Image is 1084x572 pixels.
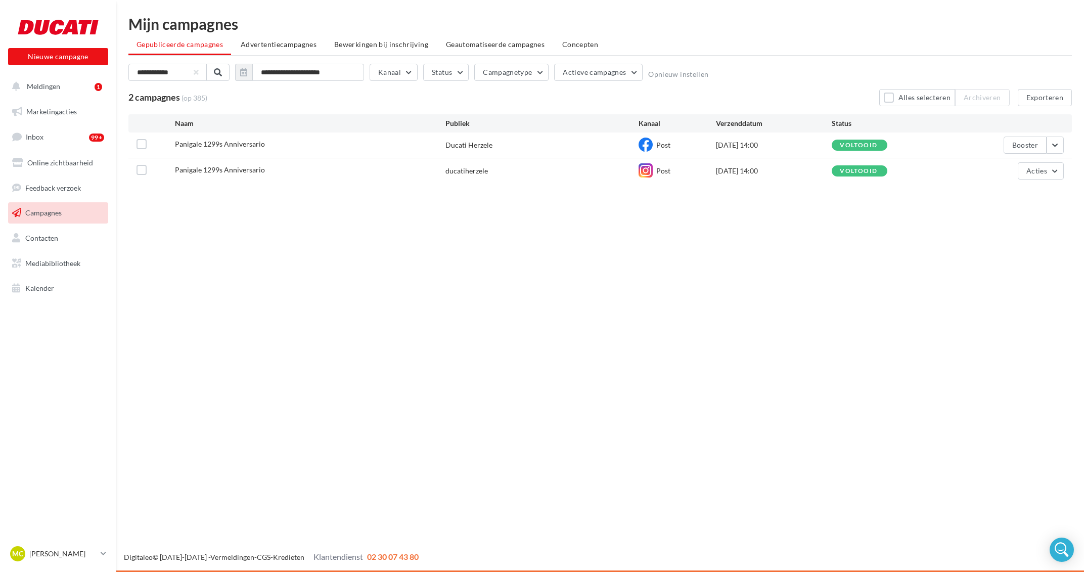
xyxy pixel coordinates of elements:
button: Campagnetype [474,64,549,81]
span: Geautomatiseerde campagnes [446,40,545,49]
div: Open Intercom Messenger [1050,538,1074,562]
div: Mijn campagnes [128,16,1072,31]
button: Status [423,64,469,81]
span: 2 campagnes [128,92,180,103]
span: Bewerkingen bij inschrijving [334,40,428,49]
div: Verzenddatum [716,118,832,128]
span: Acties [1026,166,1047,175]
button: Actieve campagnes [554,64,643,81]
div: [DATE] 14:00 [716,140,832,150]
button: Meldingen 1 [6,76,106,97]
a: Marketingacties [6,101,110,122]
button: Exporteren [1018,89,1072,106]
a: Kalender [6,278,110,299]
button: Acties [1018,162,1064,180]
span: Kalender [25,284,54,292]
button: Alles selecteren [879,89,955,106]
span: Panigale 1299s Anniversario [175,165,265,174]
span: Online zichtbaarheid [27,158,93,167]
a: Mediabibliotheek [6,253,110,274]
div: Naam [175,118,445,128]
div: Status [832,118,947,128]
a: Campagnes [6,202,110,224]
span: Concepten [562,40,598,49]
span: © [DATE]-[DATE] - - - [124,553,419,561]
span: (op 385) [182,93,207,103]
a: Inbox99+ [6,126,110,148]
span: Post [656,166,670,175]
p: [PERSON_NAME] [29,549,97,559]
div: Ducati Herzele [445,140,492,150]
div: 1 [95,83,102,91]
span: Advertentiecampagnes [241,40,317,49]
span: Panigale 1299s Anniversario [175,140,265,148]
div: Publiek [445,118,639,128]
a: CGS [257,553,270,561]
div: voltooid [840,168,877,174]
span: Feedback verzoek [25,183,81,192]
span: Klantendienst [313,552,363,561]
button: Booster [1004,137,1047,154]
div: Kanaal [639,118,716,128]
a: Digitaleo [124,553,153,561]
span: Post [656,141,670,149]
div: 99+ [89,134,104,142]
a: Kredieten [273,553,304,561]
div: voltooid [840,142,877,149]
a: Vermeldingen [210,553,254,561]
div: [DATE] 14:00 [716,166,832,176]
span: Marketingacties [26,107,77,116]
span: Campagnes [25,208,62,217]
div: ducatiherzele [445,166,488,176]
a: Contacten [6,228,110,249]
span: Inbox [26,133,43,141]
span: Actieve campagnes [563,68,626,76]
span: Mediabibliotheek [25,259,80,268]
span: MC [12,549,23,559]
span: Meldingen [27,82,60,91]
a: Online zichtbaarheid [6,152,110,173]
button: Opnieuw instellen [648,70,708,78]
button: Nieuwe campagne [8,48,108,65]
a: MC [PERSON_NAME] [8,544,108,563]
span: Contacten [25,234,58,242]
span: 02 30 07 43 80 [367,552,419,561]
a: Feedback verzoek [6,178,110,199]
button: Kanaal [370,64,418,81]
button: Archiveren [955,89,1010,106]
